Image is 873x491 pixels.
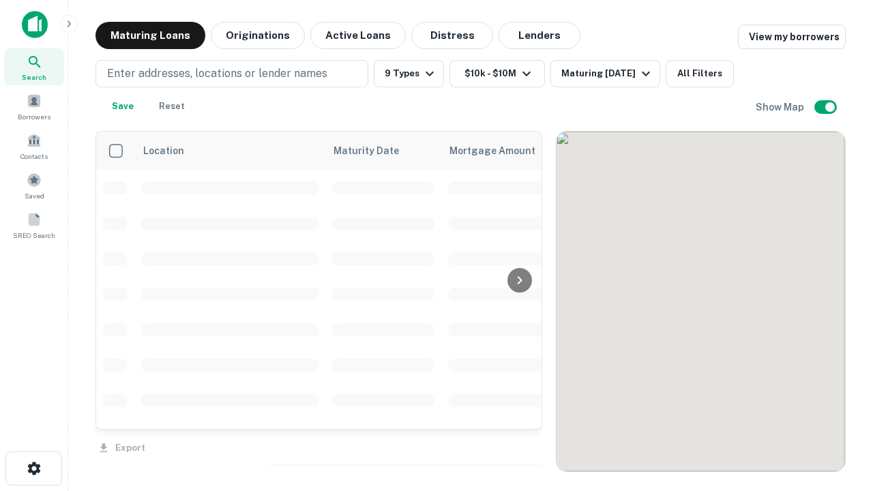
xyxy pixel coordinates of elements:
a: Saved [4,167,64,204]
h6: Show Map [756,100,806,115]
a: Search [4,48,64,85]
span: Saved [25,190,44,201]
img: capitalize-icon.png [22,11,48,38]
div: Maturing [DATE] [561,65,654,82]
th: Location [134,132,325,170]
span: Borrowers [18,111,50,122]
span: Search [22,72,46,83]
a: View my borrowers [738,25,846,49]
button: Maturing [DATE] [550,60,660,87]
button: Distress [411,22,493,49]
button: 9 Types [374,60,444,87]
a: Contacts [4,128,64,164]
button: Originations [211,22,305,49]
iframe: Chat Widget [805,338,873,404]
button: Enter addresses, locations or lender names [95,60,368,87]
a: Borrowers [4,88,64,125]
button: Save your search to get updates of matches that match your search criteria. [101,93,145,120]
button: $10k - $10M [449,60,545,87]
span: Maturity Date [334,143,417,159]
th: Maturity Date [325,132,441,170]
span: Mortgage Amount [449,143,553,159]
button: Active Loans [310,22,406,49]
button: Lenders [499,22,580,49]
div: 0 0 [557,132,845,471]
button: All Filters [666,60,734,87]
a: SREO Search [4,207,64,243]
span: SREO Search [13,230,55,241]
span: Contacts [20,151,48,162]
p: Enter addresses, locations or lender names [107,65,327,82]
button: Maturing Loans [95,22,205,49]
th: Mortgage Amount [441,132,591,170]
span: Location [143,143,184,159]
button: Reset [150,93,194,120]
